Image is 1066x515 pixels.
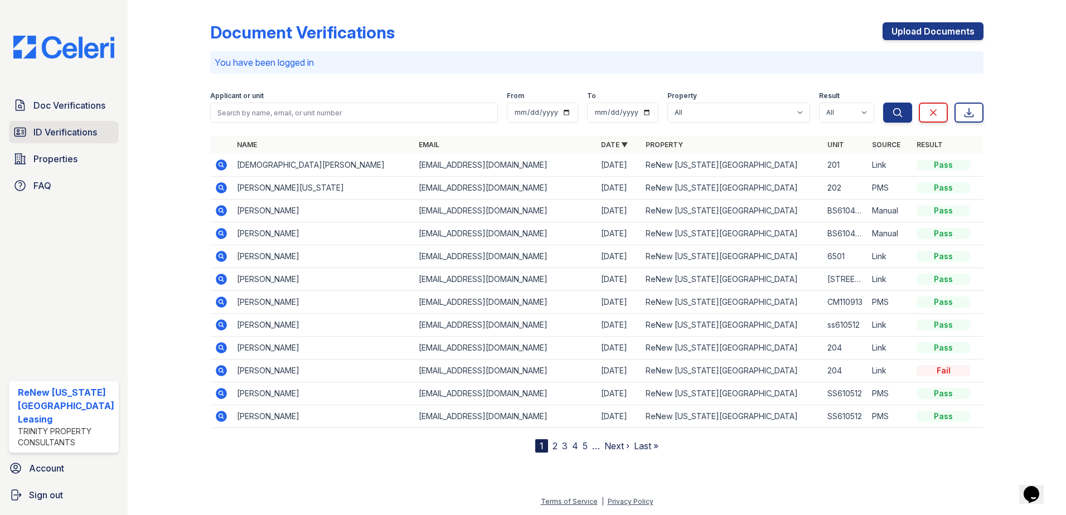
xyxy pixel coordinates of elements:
td: [EMAIL_ADDRESS][DOMAIN_NAME] [414,405,597,428]
td: [EMAIL_ADDRESS][DOMAIN_NAME] [414,154,597,177]
td: [DATE] [597,291,641,314]
td: SS610512 [823,405,868,428]
span: FAQ [33,179,51,192]
a: Terms of Service [541,497,598,506]
a: Sign out [4,484,123,506]
span: Account [29,461,64,475]
td: ReNew [US_STATE][GEOGRAPHIC_DATA] [641,222,823,245]
td: [EMAIL_ADDRESS][DOMAIN_NAME] [414,268,597,291]
a: Email [419,140,439,149]
td: ReNew [US_STATE][GEOGRAPHIC_DATA] [641,405,823,428]
img: CE_Logo_Blue-a8612792a0a2168367f1c8372b55b34899dd931a85d93a1a3d3e32e68fde9ad4.png [4,36,123,59]
td: [DATE] [597,200,641,222]
div: Pass [917,388,970,399]
a: Result [917,140,943,149]
a: Next › [604,440,629,451]
div: Pass [917,251,970,262]
label: To [587,91,596,100]
a: FAQ [9,174,119,197]
td: Link [868,154,912,177]
div: Pass [917,159,970,171]
div: Pass [917,342,970,353]
td: PMS [868,382,912,405]
p: You have been logged in [215,56,980,69]
td: Link [868,268,912,291]
div: Pass [917,411,970,422]
span: Properties [33,152,77,166]
a: 3 [562,440,568,451]
span: Doc Verifications [33,99,105,112]
td: ReNew [US_STATE][GEOGRAPHIC_DATA] [641,154,823,177]
td: Manual [868,222,912,245]
td: Link [868,359,912,382]
td: ReNew [US_STATE][GEOGRAPHIC_DATA] [641,359,823,382]
td: [DATE] [597,314,641,337]
td: ReNew [US_STATE][GEOGRAPHIC_DATA] [641,382,823,405]
div: Pass [917,297,970,308]
span: … [592,439,600,453]
td: BS6104 203 [823,200,868,222]
td: ReNew [US_STATE][GEOGRAPHIC_DATA] [641,314,823,337]
td: [PERSON_NAME][US_STATE] [232,177,415,200]
div: Pass [917,274,970,285]
td: [DATE] [597,359,641,382]
td: [DATE] [597,382,641,405]
td: ReNew [US_STATE][GEOGRAPHIC_DATA] [641,177,823,200]
td: [EMAIL_ADDRESS][DOMAIN_NAME] [414,177,597,200]
td: 6501 [823,245,868,268]
td: CM110913 [823,291,868,314]
td: [EMAIL_ADDRESS][DOMAIN_NAME] [414,314,597,337]
td: ReNew [US_STATE][GEOGRAPHIC_DATA] [641,337,823,359]
div: Pass [917,205,970,216]
td: [PERSON_NAME] [232,359,415,382]
td: SS610512 [823,382,868,405]
td: 204 [823,337,868,359]
td: [PERSON_NAME] [232,314,415,337]
td: [EMAIL_ADDRESS][DOMAIN_NAME] [414,200,597,222]
label: Result [819,91,840,100]
td: 204 [823,359,868,382]
a: Source [872,140,900,149]
td: PMS [868,177,912,200]
td: BS6104 203 [823,222,868,245]
td: ReNew [US_STATE][GEOGRAPHIC_DATA] [641,245,823,268]
a: 5 [583,440,588,451]
td: [PERSON_NAME] [232,268,415,291]
td: [DATE] [597,177,641,200]
div: Pass [917,319,970,331]
td: Manual [868,200,912,222]
td: [DEMOGRAPHIC_DATA][PERSON_NAME] [232,154,415,177]
td: [DATE] [597,222,641,245]
td: [PERSON_NAME] [232,337,415,359]
label: From [507,91,524,100]
td: Link [868,314,912,337]
span: ID Verifications [33,125,97,139]
a: Unit [827,140,844,149]
label: Applicant or unit [210,91,264,100]
td: [DATE] [597,405,641,428]
input: Search by name, email, or unit number [210,103,498,123]
td: ReNew [US_STATE][GEOGRAPHIC_DATA] [641,268,823,291]
td: [STREET_ADDRESS] [823,268,868,291]
td: Link [868,337,912,359]
td: [PERSON_NAME] [232,291,415,314]
a: ID Verifications [9,121,119,143]
td: [DATE] [597,337,641,359]
td: [EMAIL_ADDRESS][DOMAIN_NAME] [414,337,597,359]
div: Fail [917,365,970,376]
a: 4 [572,440,578,451]
div: Trinity Property Consultants [18,426,114,448]
div: Pass [917,182,970,193]
td: [PERSON_NAME] [232,382,415,405]
td: PMS [868,405,912,428]
td: 202 [823,177,868,200]
td: [EMAIL_ADDRESS][DOMAIN_NAME] [414,291,597,314]
div: | [602,497,604,506]
div: Pass [917,228,970,239]
a: Date ▼ [601,140,628,149]
div: ReNew [US_STATE][GEOGRAPHIC_DATA] Leasing [18,386,114,426]
td: [PERSON_NAME] [232,200,415,222]
iframe: chat widget [1019,470,1055,504]
td: [DATE] [597,245,641,268]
